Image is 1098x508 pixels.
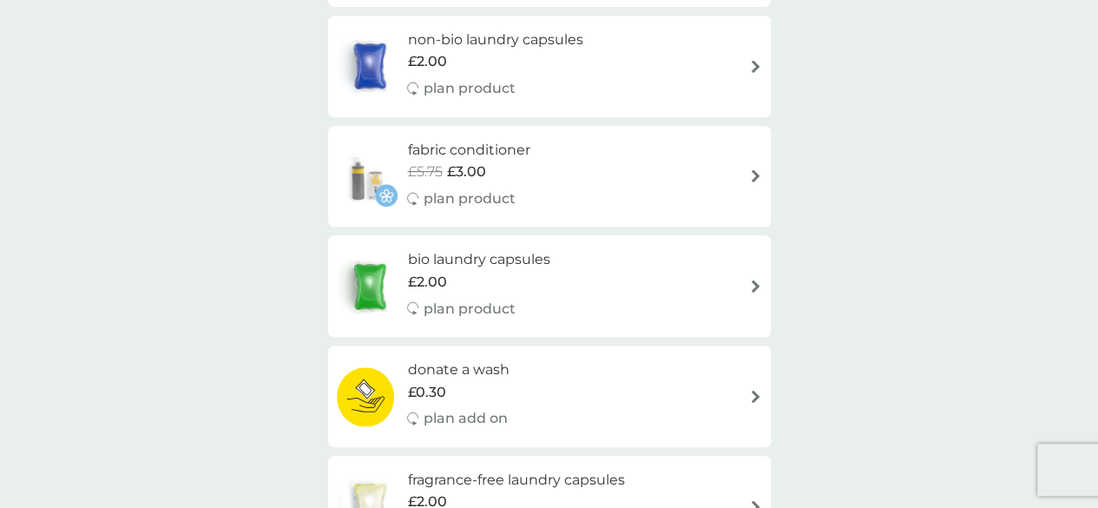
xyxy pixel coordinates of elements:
[749,169,762,182] img: arrow right
[407,381,445,404] span: £0.30
[337,36,403,96] img: non-bio laundry capsules
[423,188,515,210] p: plan product
[407,359,509,381] h6: donate a wash
[407,29,582,51] h6: non-bio laundry capsules
[407,50,446,73] span: £2.00
[337,256,403,317] img: bio laundry capsules
[446,161,485,183] span: £3.00
[407,271,446,294] span: £2.00
[749,60,762,73] img: arrow right
[423,77,515,100] p: plan product
[337,366,395,427] img: donate a wash
[407,248,549,271] h6: bio laundry capsules
[423,298,515,320] p: plan product
[407,161,442,183] span: £5.75
[337,146,398,207] img: fabric conditioner
[407,469,624,492] h6: fragrance-free laundry capsules
[749,280,762,293] img: arrow right
[423,407,507,430] p: plan add on
[407,139,529,162] h6: fabric conditioner
[749,390,762,403] img: arrow right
